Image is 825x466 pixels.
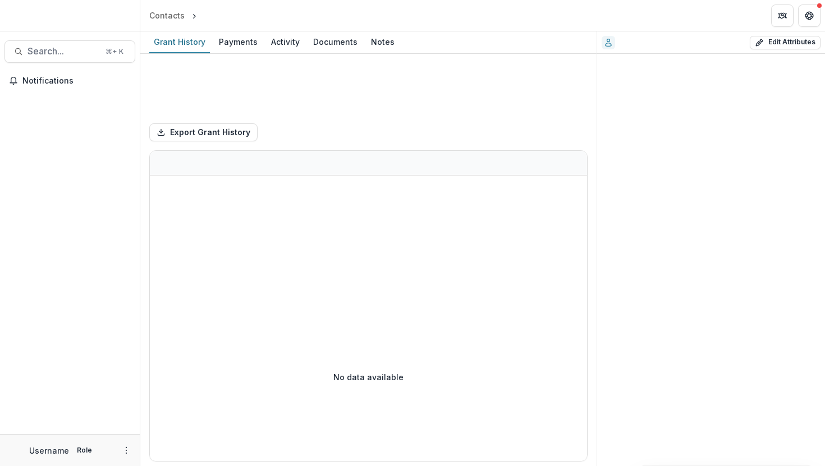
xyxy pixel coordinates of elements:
a: Contacts [145,7,189,24]
a: Activity [267,31,304,53]
div: Contacts [149,10,185,21]
div: Payments [214,34,262,50]
span: Notifications [22,76,131,86]
span: Search... [27,46,99,57]
div: Notes [366,34,399,50]
a: Payments [214,31,262,53]
a: Documents [309,31,362,53]
p: No data available [333,371,404,383]
button: More [120,444,133,457]
div: Documents [309,34,362,50]
div: Activity [267,34,304,50]
div: ⌘ + K [103,45,126,58]
button: Notifications [4,72,135,90]
button: Search... [4,40,135,63]
button: Get Help [798,4,821,27]
p: Role [74,445,95,455]
div: Grant History [149,34,210,50]
button: Partners [771,4,794,27]
button: Edit Attributes [750,36,821,49]
a: Notes [366,31,399,53]
button: Export Grant History [149,123,258,141]
a: Grant History [149,31,210,53]
p: Username [29,445,69,456]
nav: breadcrumb [145,7,247,24]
